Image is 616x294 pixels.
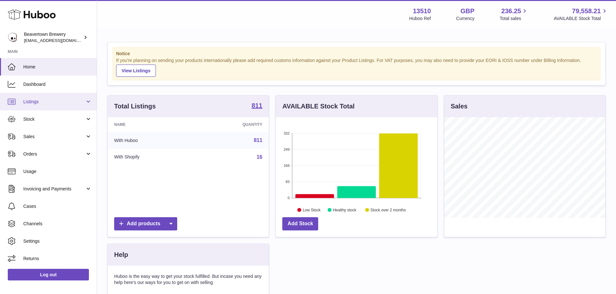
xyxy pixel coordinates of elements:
text: 249 [284,147,289,151]
p: Huboo is the easy way to get your stock fulfilled. But incase you need any help here's our ways f... [114,273,262,286]
span: [EMAIL_ADDRESS][DOMAIN_NAME] [24,38,95,43]
strong: Notice [116,51,597,57]
span: 79,558.21 [572,7,601,15]
h3: Total Listings [114,102,156,111]
span: Returns [23,256,92,262]
a: 79,558.21 AVAILABLE Stock Total [554,7,608,22]
text: Healthy stock [333,208,357,212]
span: Home [23,64,92,70]
span: AVAILABLE Stock Total [554,15,608,22]
strong: 811 [252,102,262,109]
h3: AVAILABLE Stock Total [282,102,354,111]
text: 83 [286,180,290,184]
span: Orders [23,151,85,157]
span: Cases [23,203,92,209]
span: Usage [23,168,92,175]
span: Sales [23,134,85,140]
span: Dashboard [23,81,92,87]
span: 236.25 [501,7,521,15]
div: If you're planning on sending your products internationally please add required customs informati... [116,57,597,77]
span: Stock [23,116,85,122]
th: Name [108,117,195,132]
text: 0 [288,196,290,200]
div: Beavertown Brewery [24,31,82,44]
span: Invoicing and Payments [23,186,85,192]
text: 332 [284,131,289,135]
strong: GBP [460,7,474,15]
span: Channels [23,221,92,227]
text: Low Stock [303,208,321,212]
a: 811 [252,102,262,110]
a: 16 [257,154,263,160]
td: With Shopify [108,149,195,166]
text: 166 [284,164,289,167]
img: internalAdmin-13510@internal.huboo.com [8,33,17,42]
a: 811 [254,137,263,143]
strong: 13510 [413,7,431,15]
a: 236.25 Total sales [500,7,528,22]
div: Currency [456,15,475,22]
span: Listings [23,99,85,105]
span: Total sales [500,15,528,22]
a: Add Stock [282,217,318,230]
th: Quantity [195,117,269,132]
td: With Huboo [108,132,195,149]
a: View Listings [116,65,156,77]
a: Add products [114,217,177,230]
text: Stock over 2 months [371,208,406,212]
a: Log out [8,269,89,280]
h3: Sales [451,102,468,111]
span: Settings [23,238,92,244]
div: Huboo Ref [409,15,431,22]
h3: Help [114,250,128,259]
